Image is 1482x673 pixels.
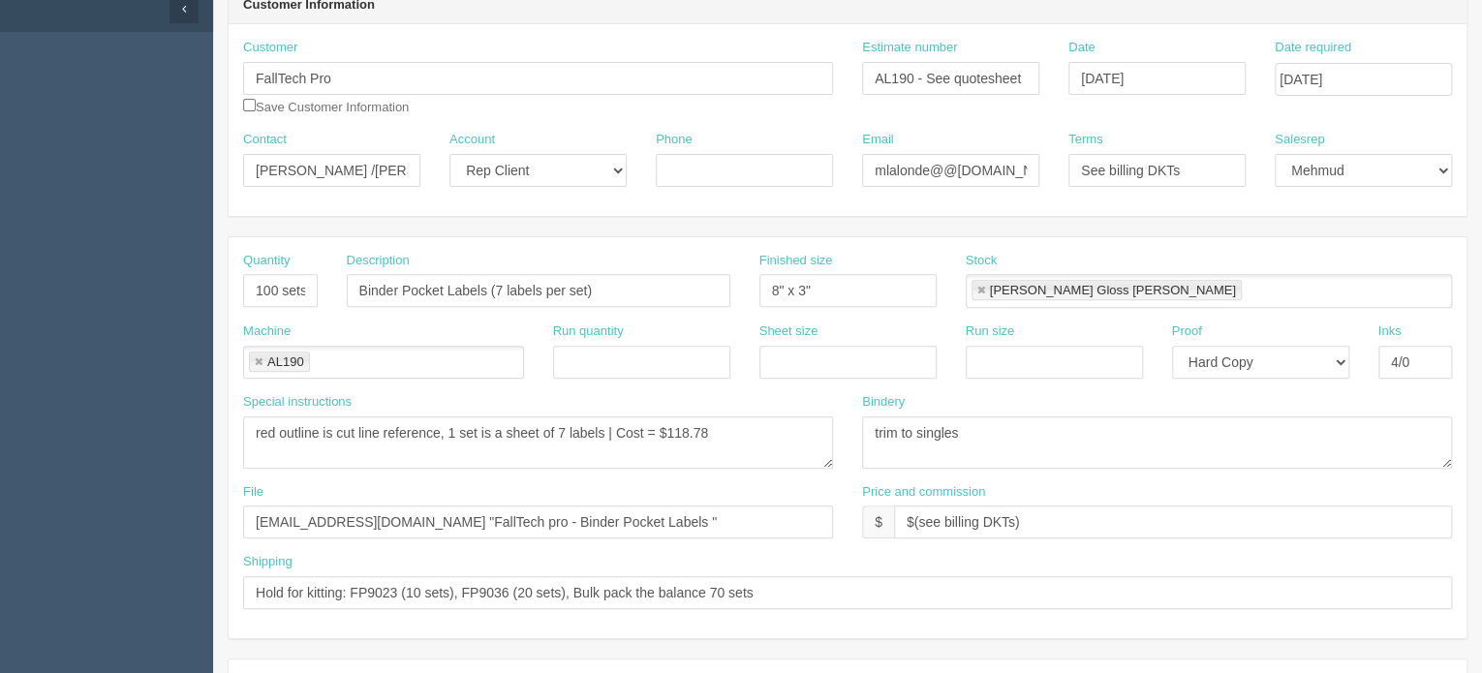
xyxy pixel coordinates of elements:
[656,131,693,149] label: Phone
[243,39,297,57] label: Customer
[243,322,291,341] label: Machine
[1172,322,1202,341] label: Proof
[243,416,833,469] textarea: red outline is cut line reference, 1 set is a sheet of 7 labels | Cost = $118.78
[243,252,290,270] label: Quantity
[553,322,624,341] label: Run quantity
[243,393,352,412] label: Special instructions
[1275,131,1324,149] label: Salesrep
[243,131,287,149] label: Contact
[966,322,1015,341] label: Run size
[1275,39,1351,57] label: Date required
[449,131,495,149] label: Account
[1068,39,1095,57] label: Date
[243,553,293,571] label: Shipping
[243,483,263,502] label: File
[966,252,998,270] label: Stock
[243,62,833,95] input: Enter customer name
[759,322,818,341] label: Sheet size
[243,39,833,116] div: Save Customer Information
[862,505,894,538] div: $
[347,252,410,270] label: Description
[862,131,894,149] label: Email
[990,284,1236,296] div: [PERSON_NAME] Gloss [PERSON_NAME]
[1068,131,1102,149] label: Terms
[862,483,985,502] label: Price and commission
[862,39,957,57] label: Estimate number
[267,355,304,368] div: AL190
[759,252,833,270] label: Finished size
[1378,322,1402,341] label: Inks
[862,416,1452,469] textarea: trim to singles
[862,393,905,412] label: Bindery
